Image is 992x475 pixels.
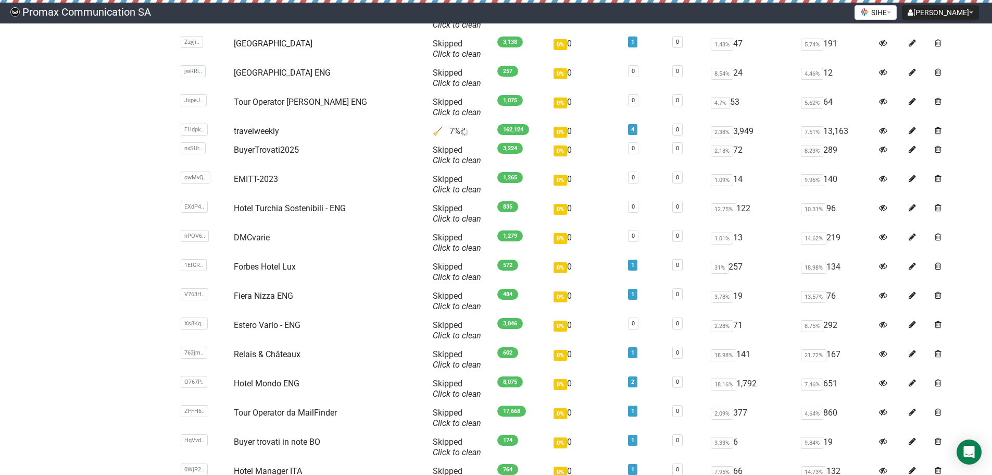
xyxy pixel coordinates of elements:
a: 0 [676,291,679,298]
span: EXdP4.. [181,201,208,213]
a: Tour Operator [PERSON_NAME] ENG [234,97,367,107]
span: 3.78% [711,291,733,303]
span: 3,138 [497,36,523,47]
a: 0 [676,203,679,210]
a: 0 [676,233,679,239]
a: Click to clean [433,243,481,253]
a: Click to clean [433,447,481,457]
span: 8.23% [801,145,823,157]
span: 13.57% [801,291,826,303]
a: Buyer trovati in note BO [234,437,320,447]
span: 0% [554,291,567,302]
td: 257 [707,258,797,287]
a: 0 [676,145,679,152]
span: Zzyjr.. [181,36,203,48]
a: 0 [676,379,679,385]
img: 88c7fc33e09b74c4e8267656e4bfd945 [10,7,20,17]
span: 0% [554,145,567,156]
span: Q767P.. [181,376,207,388]
a: 0 [632,233,635,239]
a: 1 [631,39,634,45]
span: 1.01% [711,233,733,245]
span: jwRRl.. [181,65,206,77]
span: 1EtGR.. [181,259,207,271]
span: 1,279 [497,230,523,241]
span: 4.46% [801,68,823,80]
span: 4.7% [711,97,730,109]
a: 1 [631,408,634,415]
a: 0 [676,320,679,327]
td: 3,949 [707,122,797,141]
span: Skipped [433,379,481,399]
td: 0 [549,345,624,374]
span: Skipped [433,203,481,224]
span: Skipped [433,233,481,253]
span: 1,075 [497,95,523,106]
span: Skipped [433,145,481,165]
td: 0 [549,374,624,404]
span: nxSUr.. [181,142,206,154]
span: 18.16% [711,379,736,391]
span: 31% [711,262,729,274]
span: 162,124 [497,124,529,135]
td: 14 [707,170,797,199]
td: 0 [549,433,624,462]
span: 3,046 [497,318,523,329]
span: V763H.. [181,288,208,300]
td: 0 [549,287,624,316]
td: 0 [549,141,624,170]
span: 2.09% [711,408,733,420]
span: 7.51% [801,126,823,138]
span: JupeJ.. [181,94,207,106]
span: FHdpk.. [181,124,208,136]
span: Xs8Kq.. [181,318,208,330]
a: Relais & Châteaux [234,349,300,359]
span: 2.38% [711,126,733,138]
span: 0% [554,350,567,361]
td: 🧹 7% [429,122,493,141]
td: 860 [797,404,875,433]
span: 0% [554,175,567,186]
a: [GEOGRAPHIC_DATA] ENG [234,68,331,78]
a: Click to clean [433,78,481,88]
span: 1,265 [497,172,523,183]
span: 3,224 [497,143,523,154]
a: 0 [632,174,635,181]
span: 0% [554,127,567,138]
span: 2.18% [711,145,733,157]
span: 0% [554,39,567,50]
span: 18.98% [801,262,826,274]
a: 0 [676,68,679,75]
a: 0 [676,97,679,104]
span: Skipped [433,349,481,370]
span: 0% [554,68,567,79]
span: 8,075 [497,376,523,387]
span: 764 [497,464,518,475]
a: 1 [631,262,634,269]
span: 12.75% [711,203,736,215]
button: [PERSON_NAME] [902,5,979,20]
td: 24 [707,64,797,93]
td: 1,792 [707,374,797,404]
a: Estero Vario - ENG [234,320,300,330]
span: 3.33% [711,437,733,449]
td: 122 [707,199,797,228]
span: Skipped [433,97,481,117]
a: 0 [676,126,679,133]
span: 1.48% [711,39,733,51]
span: 9.96% [801,174,823,186]
span: 602 [497,347,518,358]
span: 1.09% [711,174,733,186]
span: 0% [554,408,567,419]
a: Click to clean [433,214,481,224]
span: Skipped [433,68,481,88]
a: Click to clean [433,272,481,282]
span: 0% [554,262,567,273]
td: 292 [797,316,875,345]
span: ZFFH6.. [181,405,208,417]
a: [GEOGRAPHIC_DATA] [234,39,312,48]
a: Click to clean [433,155,481,165]
td: 141 [707,345,797,374]
a: Click to clean [433,389,481,399]
a: Click to clean [433,20,481,30]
